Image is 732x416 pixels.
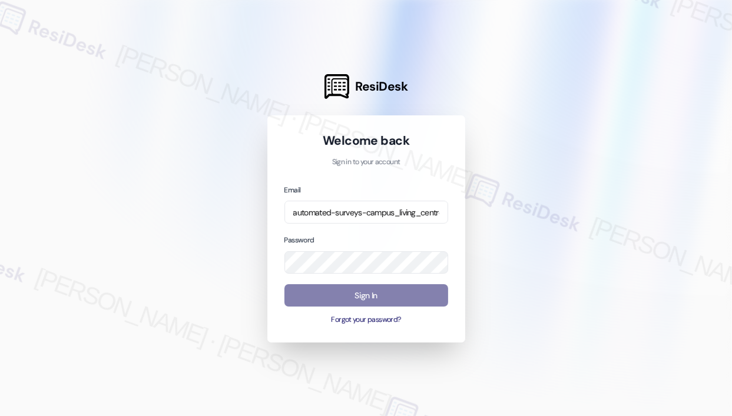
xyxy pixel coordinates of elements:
[284,315,448,325] button: Forgot your password?
[284,201,448,224] input: name@example.com
[324,74,349,99] img: ResiDesk Logo
[284,235,314,245] label: Password
[355,78,408,95] span: ResiDesk
[284,185,301,195] label: Email
[284,132,448,149] h1: Welcome back
[284,284,448,307] button: Sign In
[284,157,448,168] p: Sign in to your account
